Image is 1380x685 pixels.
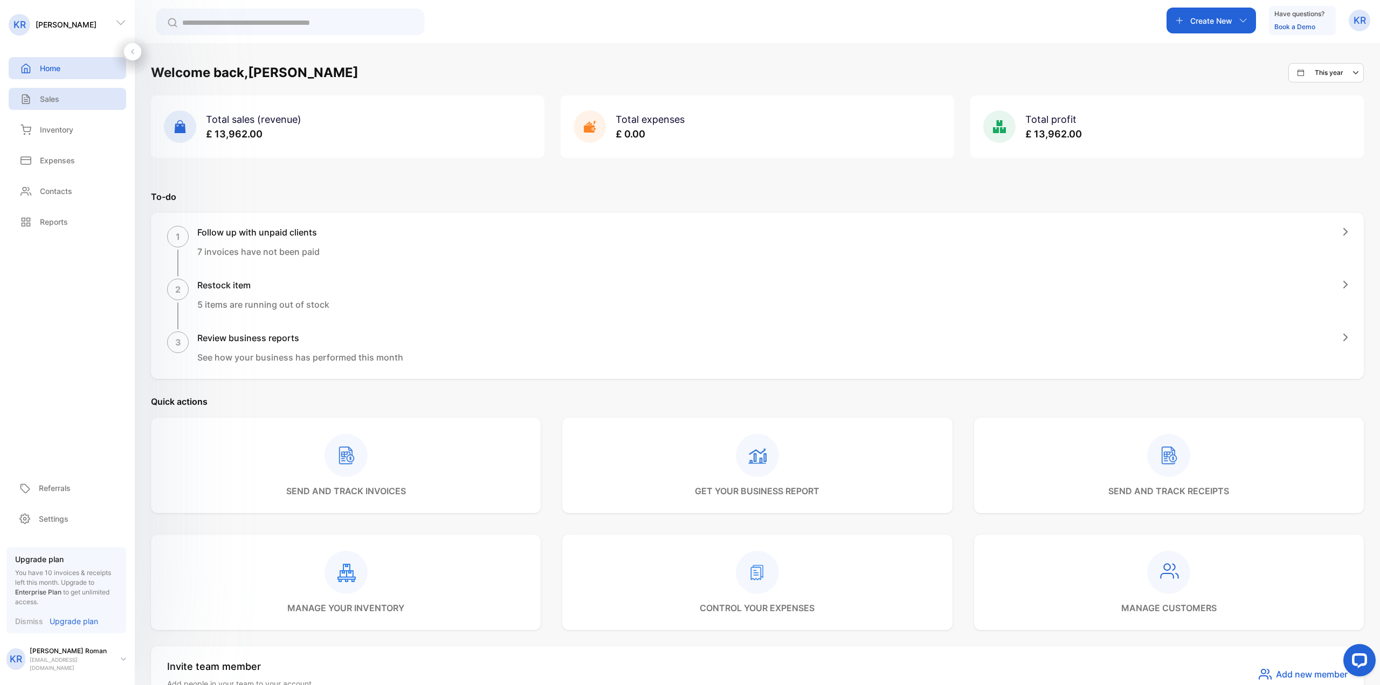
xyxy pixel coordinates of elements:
iframe: LiveChat chat widget [1335,640,1380,685]
p: manage customers [1121,601,1217,614]
p: This year [1315,68,1343,78]
span: Total expenses [616,114,685,125]
p: Sales [40,93,59,105]
button: Add new member [1259,668,1348,681]
p: send and track invoices [286,485,406,497]
p: Create New [1190,15,1232,26]
p: 3 [175,336,181,349]
p: manage your inventory [287,601,404,614]
p: Invite team member [167,659,312,674]
p: Have questions? [1274,9,1324,19]
p: See how your business has performed this month [197,351,403,364]
button: This year [1288,63,1364,82]
p: 5 items are running out of stock [197,298,329,311]
p: You have 10 invoices & receipts left this month. [15,568,118,607]
p: KR [13,18,26,32]
p: Inventory [40,124,73,135]
span: £ 13,962.00 [1025,128,1082,140]
h1: Restock item [197,279,329,292]
span: £ 13,962.00 [206,128,263,140]
p: [PERSON_NAME] [36,19,96,30]
p: 1 [176,230,180,243]
button: Create New [1167,8,1256,33]
span: £ 0.00 [616,128,645,140]
p: Quick actions [151,395,1364,408]
p: get your business report [695,485,819,497]
button: KR [1349,8,1370,33]
p: Home [40,63,60,74]
p: [PERSON_NAME] Roman [30,646,112,656]
p: Dismiss [15,615,43,627]
span: Total sales (revenue) [206,114,301,125]
span: Total profit [1025,114,1077,125]
p: Contacts [40,185,72,197]
span: Add new member [1276,668,1348,681]
p: Upgrade plan [50,615,98,627]
h1: Review business reports [197,331,403,344]
span: Enterprise Plan [15,588,61,596]
p: KR [1354,13,1366,27]
p: 7 invoices have not been paid [197,245,320,258]
p: To-do [151,190,1364,203]
h1: Welcome back, [PERSON_NAME] [151,63,358,82]
p: send and track receipts [1108,485,1229,497]
p: Expenses [40,155,75,166]
p: Referrals [39,482,71,494]
span: Upgrade to to get unlimited access. [15,578,109,606]
p: Settings [39,513,68,524]
p: [EMAIL_ADDRESS][DOMAIN_NAME] [30,656,112,672]
a: Book a Demo [1274,23,1315,31]
p: 2 [175,283,181,296]
h1: Follow up with unpaid clients [197,226,320,239]
a: Upgrade plan [43,615,98,627]
p: Upgrade plan [15,553,118,565]
p: KR [10,652,22,666]
p: control your expenses [700,601,815,614]
p: Reports [40,216,68,227]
